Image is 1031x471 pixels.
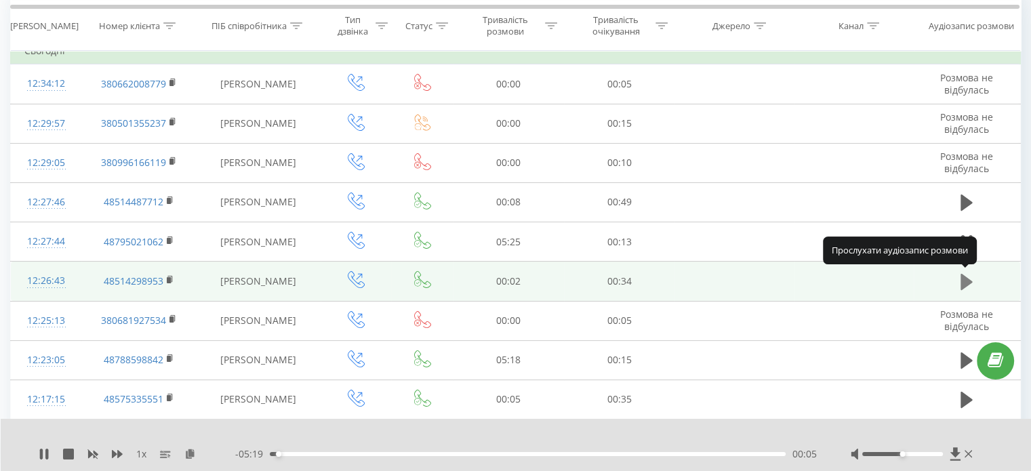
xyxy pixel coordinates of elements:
[104,235,163,248] a: 48795021062
[929,20,1014,31] div: Аудіозапис розмови
[197,143,321,182] td: [PERSON_NAME]
[197,340,321,380] td: [PERSON_NAME]
[197,301,321,340] td: [PERSON_NAME]
[197,262,321,301] td: [PERSON_NAME]
[940,110,993,136] span: Розмова не відбулась
[564,380,674,419] td: 00:35
[136,447,146,461] span: 1 x
[104,274,163,287] a: 48514298953
[564,143,674,182] td: 00:10
[24,110,68,137] div: 12:29:57
[453,340,564,380] td: 05:18
[940,71,993,96] span: Розмова не відбулась
[24,268,68,294] div: 12:26:43
[24,150,68,176] div: 12:29:05
[197,64,321,104] td: [PERSON_NAME]
[453,262,564,301] td: 00:02
[564,182,674,222] td: 00:49
[564,262,674,301] td: 00:34
[101,314,166,327] a: 380681927534
[792,447,817,461] span: 00:05
[453,222,564,262] td: 05:25
[197,104,321,143] td: [PERSON_NAME]
[564,222,674,262] td: 00:13
[453,301,564,340] td: 00:00
[940,308,993,333] span: Розмова не відбулась
[405,20,432,31] div: Статус
[24,70,68,97] div: 12:34:12
[940,150,993,175] span: Розмова не відбулась
[24,347,68,373] div: 12:23:05
[564,64,674,104] td: 00:05
[564,104,674,143] td: 00:15
[276,451,281,457] div: Accessibility label
[104,353,163,366] a: 48788598842
[838,20,864,31] div: Канал
[453,104,564,143] td: 00:00
[24,228,68,255] div: 12:27:44
[823,237,977,264] div: Прослухати аудіозапис розмови
[101,117,166,129] a: 380501355237
[197,182,321,222] td: [PERSON_NAME]
[104,392,163,405] a: 48575335551
[104,195,163,208] a: 48514487712
[899,451,905,457] div: Accessibility label
[24,308,68,334] div: 12:25:13
[24,189,68,216] div: 12:27:46
[197,222,321,262] td: [PERSON_NAME]
[101,156,166,169] a: 380996166119
[564,301,674,340] td: 00:05
[453,64,564,104] td: 00:00
[10,20,79,31] div: [PERSON_NAME]
[453,143,564,182] td: 00:00
[235,447,270,461] span: - 05:19
[197,380,321,419] td: [PERSON_NAME]
[453,182,564,222] td: 00:08
[24,386,68,413] div: 12:17:15
[99,20,160,31] div: Номер клієнта
[469,14,542,37] div: Тривалість розмови
[453,380,564,419] td: 00:05
[101,77,166,90] a: 380662008779
[211,20,287,31] div: ПІБ співробітника
[564,340,674,380] td: 00:15
[580,14,652,37] div: Тривалість очікування
[712,20,750,31] div: Джерело
[333,14,373,37] div: Тип дзвінка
